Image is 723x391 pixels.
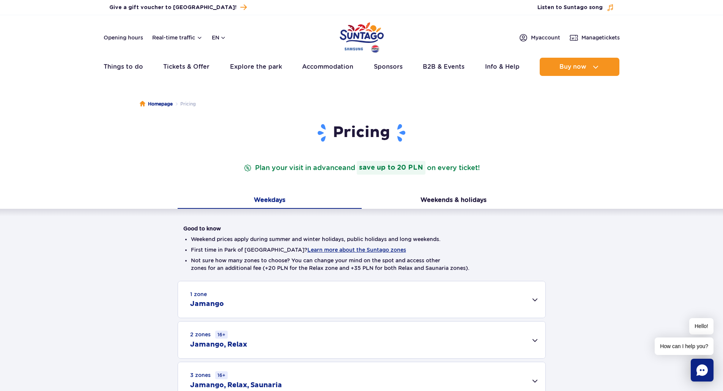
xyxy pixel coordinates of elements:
span: Manage tickets [581,34,620,41]
a: Accommodation [302,58,353,76]
button: Real-time traffic [152,35,203,41]
a: Sponsors [374,58,403,76]
a: Give a gift voucher to [GEOGRAPHIC_DATA]! [109,2,247,13]
button: Weekends & holidays [362,193,546,209]
li: Not sure how many zones to choose? You can change your mind on the spot and access other zones fo... [191,257,532,272]
span: Hello! [689,318,714,334]
strong: save up to 20 PLN [357,161,425,175]
strong: Good to know [183,225,221,232]
button: Buy now [540,58,619,76]
small: 3 zones [190,371,228,379]
small: 16+ [215,371,228,379]
small: 1 zone [190,290,207,298]
a: Things to do [104,58,143,76]
a: Explore the park [230,58,282,76]
a: Park of Poland [340,19,384,54]
span: How can I help you? [655,337,714,355]
a: Myaccount [519,33,560,42]
h1: Pricing [183,123,540,143]
button: Weekdays [178,193,362,209]
a: Managetickets [569,33,620,42]
button: Listen to Suntago song [537,4,614,11]
span: My account [531,34,560,41]
button: en [212,34,226,41]
a: B2B & Events [423,58,465,76]
span: Buy now [559,63,586,70]
small: 2 zones [190,331,228,339]
h2: Jamango, Relax, Saunaria [190,381,282,390]
a: Info & Help [485,58,520,76]
span: Listen to Suntago song [537,4,603,11]
h2: Jamango [190,300,224,309]
h2: Jamango, Relax [190,340,247,349]
div: Chat [691,359,714,382]
span: Give a gift voucher to [GEOGRAPHIC_DATA]! [109,4,236,11]
li: Weekend prices apply during summer and winter holidays, public holidays and long weekends. [191,235,532,243]
li: First time in Park of [GEOGRAPHIC_DATA]? [191,246,532,254]
a: Tickets & Offer [163,58,209,76]
button: Learn more about the Suntago zones [307,247,406,253]
li: Pricing [173,100,196,108]
a: Homepage [140,100,173,108]
small: 16+ [215,331,228,339]
a: Opening hours [104,34,143,41]
p: Plan your visit in advance on every ticket! [242,161,481,175]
